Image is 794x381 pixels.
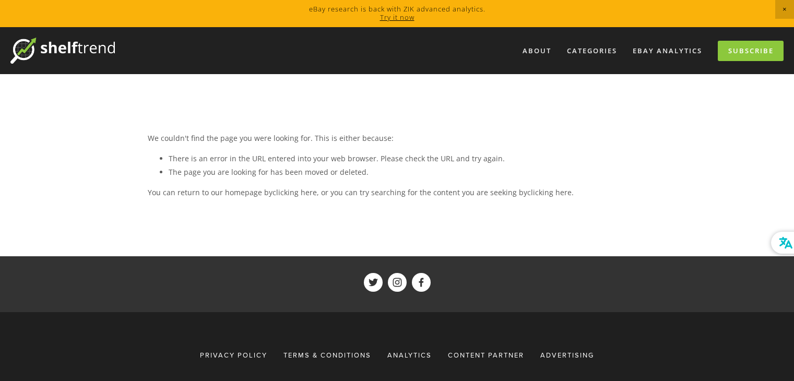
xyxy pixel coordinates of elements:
[200,346,274,364] a: Privacy Policy
[364,273,383,292] a: ShelfTrend
[516,42,558,59] a: About
[169,152,647,165] li: There is an error in the URL entered into your web browser. Please check the URL and try again.
[148,132,647,145] p: We couldn't find the page you were looking for. This is either because:
[380,13,414,22] a: Try it now
[10,38,115,64] img: ShelfTrend
[200,350,267,360] span: Privacy Policy
[381,346,439,364] div: Analytics
[718,41,784,61] a: Subscribe
[534,346,594,364] a: Advertising
[283,350,371,360] span: Terms & Conditions
[626,42,709,59] a: eBay Analytics
[412,273,431,292] a: ShelfTrend
[388,273,407,292] a: ShelfTrend
[148,186,647,199] p: You can return to our homepage by , or you can try searching for the content you are seeking by .
[277,346,378,364] a: Terms & Conditions
[169,165,647,178] li: The page you are looking for has been moved or deleted.
[448,350,524,360] span: Content Partner
[560,42,624,59] div: Categories
[527,187,572,197] a: clicking here
[441,346,531,364] a: Content Partner
[540,350,594,360] span: Advertising
[272,187,317,197] a: clicking here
